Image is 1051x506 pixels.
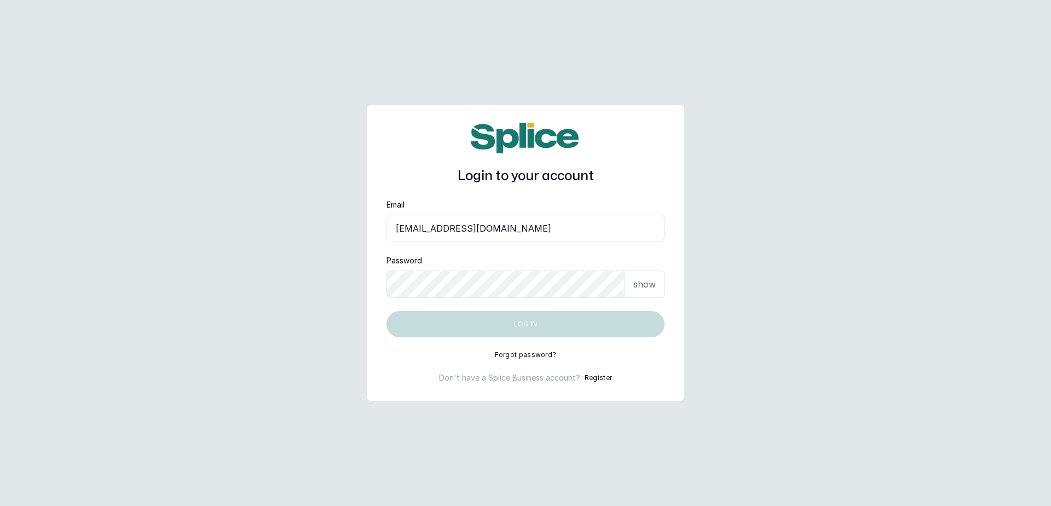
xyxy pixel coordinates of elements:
button: Log in [386,311,665,337]
h1: Login to your account [386,166,665,186]
button: Register [585,372,612,383]
p: Don't have a Splice Business account? [439,372,580,383]
label: Password [386,255,422,266]
label: Email [386,199,405,210]
p: show [633,278,656,291]
button: Forgot password? [495,350,557,359]
input: email@acme.com [386,215,665,242]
